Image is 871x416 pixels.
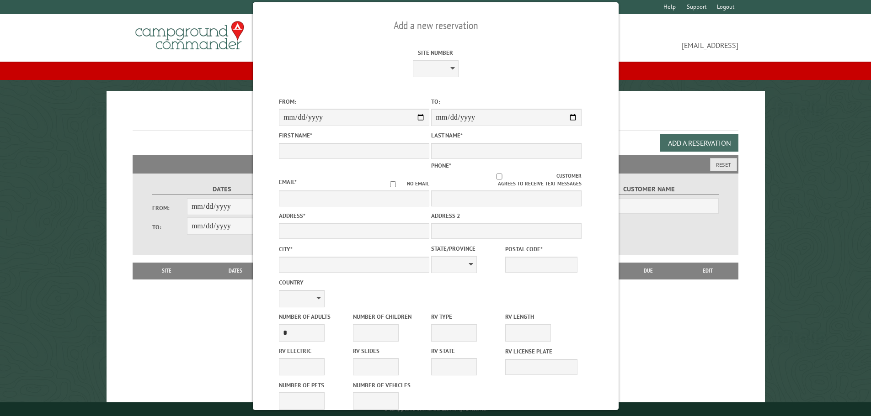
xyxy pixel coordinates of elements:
[431,172,582,188] label: Customer agrees to receive text messages
[384,406,487,412] small: © Campground Commander LLC. All rights reserved.
[431,162,451,169] label: Phone
[279,381,351,390] label: Number of Pets
[279,278,429,287] label: Country
[137,263,197,279] th: Site
[431,131,582,140] label: Last Name
[620,263,677,279] th: Due
[133,155,739,173] h2: Filters
[133,105,739,131] h1: Reservations
[353,381,425,390] label: Number of Vehicles
[133,18,247,53] img: Campground Commander
[279,131,429,140] label: First Name
[279,245,429,253] label: City
[442,174,556,179] input: Customer agrees to receive text messages
[152,184,292,195] label: Dates
[279,312,351,321] label: Number of Adults
[353,347,425,355] label: RV Slides
[360,48,511,57] label: Site Number
[279,17,593,34] h2: Add a new reservation
[677,263,739,279] th: Edit
[710,158,737,171] button: Reset
[431,211,582,220] label: Address 2
[431,312,503,321] label: RV Type
[152,204,187,212] label: From:
[379,180,429,188] label: No email
[197,263,275,279] th: Dates
[505,312,577,321] label: RV Length
[379,181,407,187] input: No email
[152,223,187,232] label: To:
[505,245,577,253] label: Postal Code
[505,347,577,356] label: RV License Plate
[660,134,738,152] button: Add a Reservation
[353,312,425,321] label: Number of Children
[279,347,351,355] label: RV Electric
[279,97,429,106] label: From:
[431,347,503,355] label: RV State
[431,97,582,106] label: To:
[579,184,719,195] label: Customer Name
[279,178,297,186] label: Email
[431,244,503,253] label: State/Province
[279,211,429,220] label: Address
